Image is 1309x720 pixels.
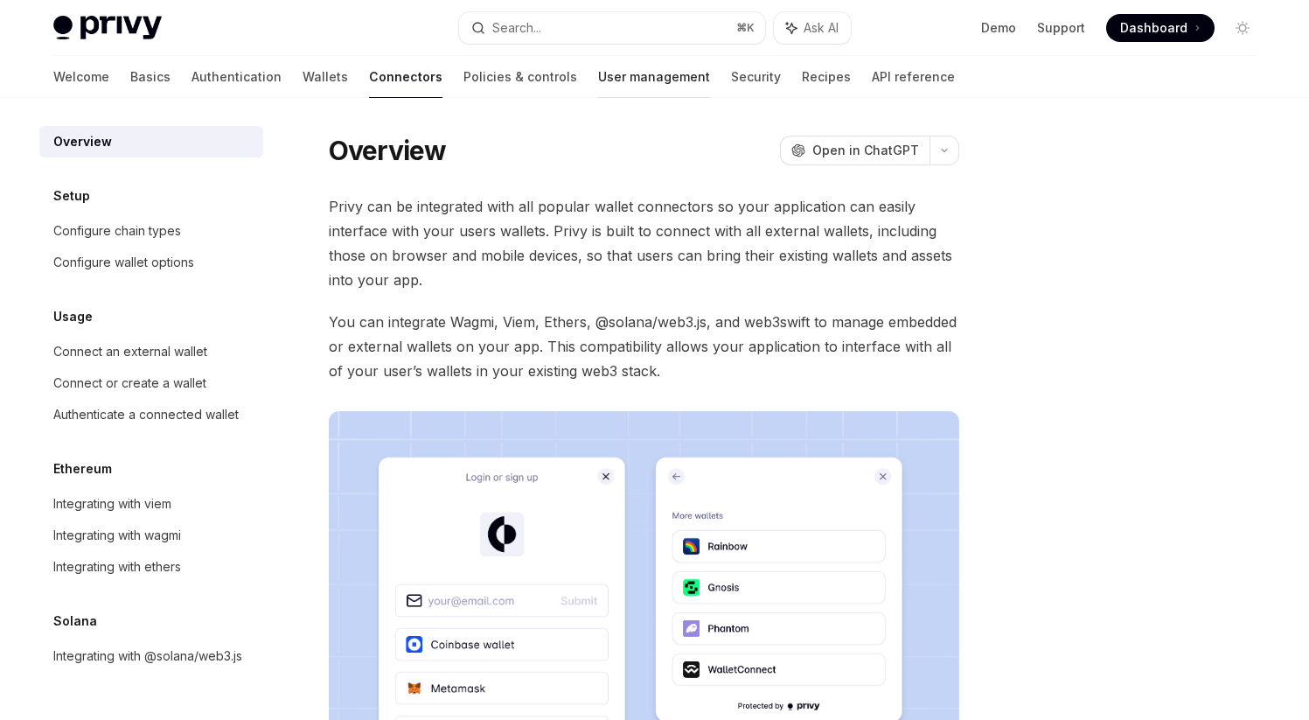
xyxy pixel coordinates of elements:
[53,493,171,514] div: Integrating with viem
[39,640,263,672] a: Integrating with @solana/web3.js
[53,16,162,40] img: light logo
[39,488,263,520] a: Integrating with viem
[329,310,959,383] span: You can integrate Wagmi, Viem, Ethers, @solana/web3.js, and web3swift to manage embedded or exter...
[53,131,112,152] div: Overview
[39,367,263,399] a: Connect or create a wallet
[872,56,955,98] a: API reference
[53,646,242,667] div: Integrating with @solana/web3.js
[1106,14,1215,42] a: Dashboard
[53,56,109,98] a: Welcome
[39,126,263,157] a: Overview
[981,19,1016,37] a: Demo
[53,341,207,362] div: Connect an external wallet
[598,56,710,98] a: User management
[53,611,97,632] h5: Solana
[463,56,577,98] a: Policies & controls
[53,373,206,394] div: Connect or create a wallet
[736,21,755,35] span: ⌘ K
[53,404,239,425] div: Authenticate a connected wallet
[39,520,263,551] a: Integrating with wagmi
[39,399,263,430] a: Authenticate a connected wallet
[39,247,263,278] a: Configure wallet options
[1037,19,1085,37] a: Support
[53,220,181,241] div: Configure chain types
[329,135,447,166] h1: Overview
[191,56,282,98] a: Authentication
[774,12,851,44] button: Ask AI
[804,19,839,37] span: Ask AI
[1229,14,1257,42] button: Toggle dark mode
[39,336,263,367] a: Connect an external wallet
[780,136,930,165] button: Open in ChatGPT
[53,525,181,546] div: Integrating with wagmi
[53,556,181,577] div: Integrating with ethers
[130,56,171,98] a: Basics
[731,56,781,98] a: Security
[53,252,194,273] div: Configure wallet options
[812,142,919,159] span: Open in ChatGPT
[53,306,93,327] h5: Usage
[1120,19,1187,37] span: Dashboard
[53,458,112,479] h5: Ethereum
[459,12,765,44] button: Search...⌘K
[369,56,442,98] a: Connectors
[39,551,263,583] a: Integrating with ethers
[492,17,541,38] div: Search...
[39,215,263,247] a: Configure chain types
[329,194,959,292] span: Privy can be integrated with all popular wallet connectors so your application can easily interfa...
[802,56,851,98] a: Recipes
[53,185,90,206] h5: Setup
[303,56,348,98] a: Wallets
